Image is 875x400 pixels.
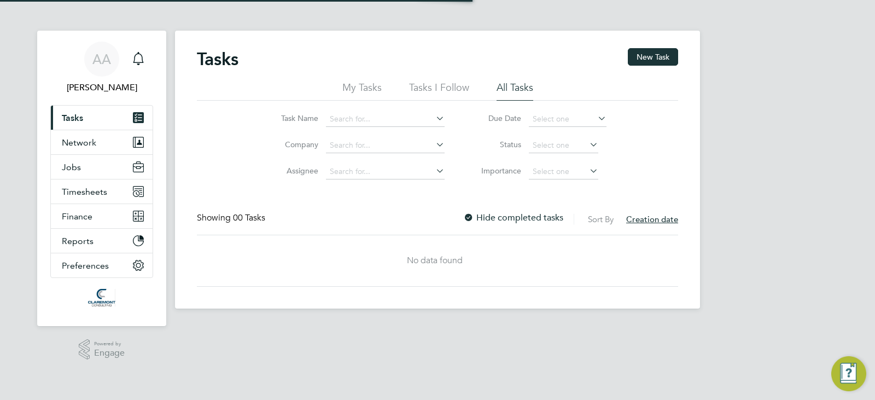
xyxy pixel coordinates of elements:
[62,162,81,172] span: Jobs
[50,42,153,94] a: AA[PERSON_NAME]
[529,138,598,153] input: Select one
[409,81,469,101] li: Tasks I Follow
[51,179,153,204] button: Timesheets
[62,260,109,271] span: Preferences
[269,140,318,149] label: Company
[472,113,521,123] label: Due Date
[62,187,107,197] span: Timesheets
[51,229,153,253] button: Reports
[62,211,92,222] span: Finance
[50,81,153,94] span: Afzal Ahmed
[92,52,111,66] span: AA
[269,166,318,176] label: Assignee
[628,48,678,66] button: New Task
[463,212,563,223] label: Hide completed tasks
[342,81,382,101] li: My Tasks
[51,155,153,179] button: Jobs
[529,112,606,127] input: Select one
[831,356,866,391] button: Engage Resource Center
[472,140,521,149] label: Status
[88,289,115,306] img: claremontconsulting1-logo-retina.png
[233,212,265,223] span: 00 Tasks
[50,289,153,306] a: Go to home page
[326,138,445,153] input: Search for...
[79,339,125,360] a: Powered byEngage
[51,106,153,130] a: Tasks
[51,253,153,277] button: Preferences
[588,214,614,224] label: Sort By
[197,48,238,70] h2: Tasks
[62,236,94,246] span: Reports
[326,112,445,127] input: Search for...
[497,81,533,101] li: All Tasks
[197,255,673,266] div: No data found
[326,164,445,179] input: Search for...
[94,339,125,349] span: Powered by
[197,212,267,224] div: Showing
[269,113,318,123] label: Task Name
[62,113,83,123] span: Tasks
[94,349,125,358] span: Engage
[626,214,678,224] span: Creation date
[529,164,598,179] input: Select one
[62,137,96,148] span: Network
[37,31,166,326] nav: Main navigation
[51,204,153,228] button: Finance
[51,130,153,154] button: Network
[472,166,521,176] label: Importance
